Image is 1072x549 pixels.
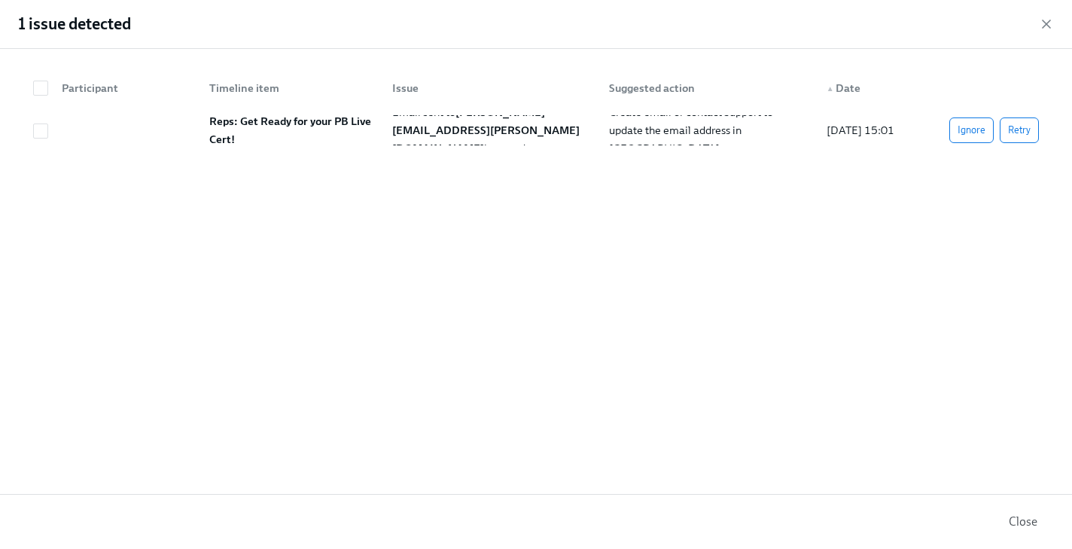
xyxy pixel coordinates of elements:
div: Suggested action [603,79,815,97]
button: Close [998,507,1048,537]
div: Issue [380,73,598,103]
div: Date [821,79,924,97]
span: Create email or contact Support to update the email address in [GEOGRAPHIC_DATA] [609,105,775,155]
div: Participant [56,79,197,97]
div: Participant [50,73,197,103]
div: Issue [386,79,598,97]
span: Email sent to bounced [392,105,580,155]
div: [DATE] 15:01 [821,121,924,139]
span: Retry [1008,123,1031,138]
span: Close [1009,514,1037,529]
h2: 1 issue detected [18,13,131,35]
button: Retry [1000,117,1039,143]
div: Reps: Get Ready for your PB Live Cert!Email sent to[PERSON_NAME][EMAIL_ADDRESS][PERSON_NAME][DOMA... [24,109,1048,151]
div: ▲Date [815,73,924,103]
strong: [PERSON_NAME][EMAIL_ADDRESS][PERSON_NAME][DOMAIN_NAME] [392,105,580,155]
div: Timeline item [197,73,379,103]
span: Ignore [958,123,985,138]
div: Suggested action [597,73,815,103]
button: Ignore [949,117,994,143]
span: ▲ [827,85,834,93]
div: Timeline item [203,79,379,97]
